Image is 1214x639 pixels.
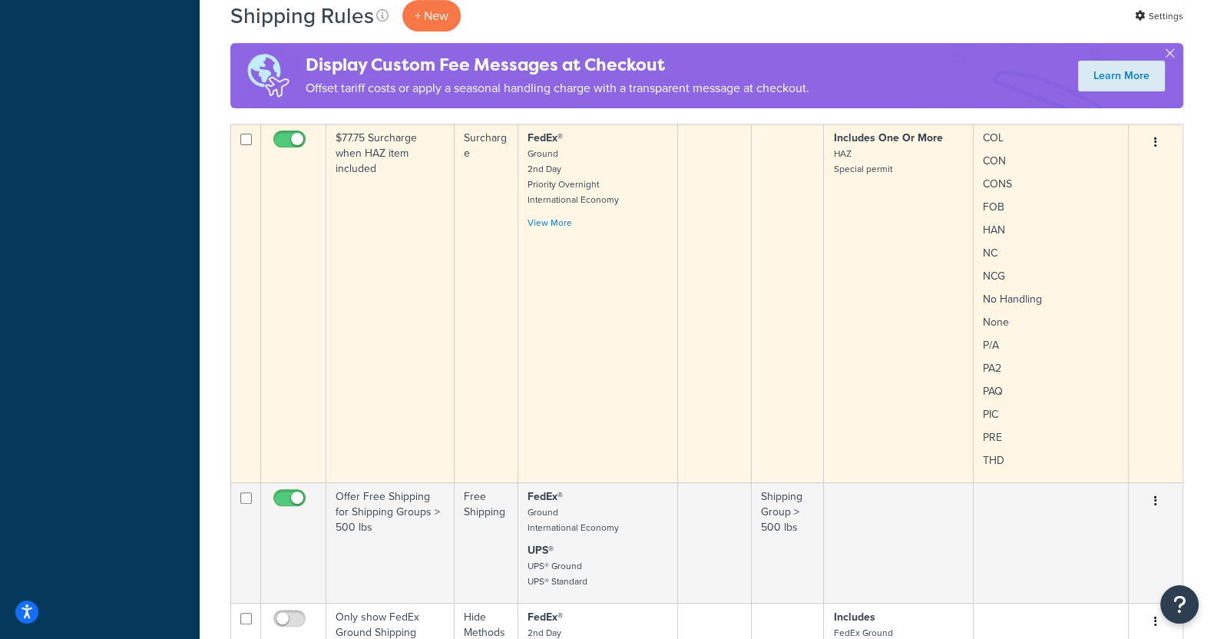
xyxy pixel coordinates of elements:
td: Shipping Group > 500 lbs [752,482,825,603]
img: duties-banner-06bc72dcb5fe05cb3f9472aba00be2ae8eb53ab6f0d8bb03d382ba314ac3c341.png [230,43,306,108]
strong: Includes [833,609,875,625]
small: UPS® Ground UPS® Standard [528,559,587,588]
p: THD [983,453,1119,468]
p: PA2 [983,361,1119,376]
td: Offer Free Shipping for Shipping Groups > 500 lbs [326,482,455,603]
strong: UPS® [528,542,554,558]
p: FOB [983,200,1119,215]
button: Open Resource Center [1160,585,1199,624]
strong: FedEx® [528,609,563,625]
h4: Display Custom Fee Messages at Checkout [306,52,809,78]
strong: FedEx® [528,130,563,146]
strong: FedEx® [528,488,563,505]
small: Ground 2nd Day Priority Overnight International Economy [528,147,619,207]
p: HAN [983,223,1119,238]
strong: Includes One Or More [833,130,942,146]
h1: Shipping Rules [230,1,374,31]
small: Ground International Economy [528,505,619,535]
p: PRE [983,430,1119,445]
td: $77.75 Surcharge when HAZ item included [326,124,455,482]
small: HAZ Special permit [833,147,891,176]
p: Offset tariff costs or apply a seasonal handling charge with a transparent message at checkout. [306,78,809,99]
a: View More [528,216,572,230]
p: CON [983,154,1119,169]
p: PAQ [983,384,1119,399]
td: Free Shipping [455,482,518,603]
p: NC [983,246,1119,261]
p: No Handling [983,292,1119,307]
p: CONS [983,177,1119,192]
a: Settings [1135,5,1183,27]
td: COL [974,124,1129,482]
p: None [983,315,1119,330]
p: PIC [983,407,1119,422]
p: NCG [983,269,1119,284]
a: Learn More [1078,61,1165,91]
td: Surcharge [455,124,518,482]
p: P/A [983,338,1119,353]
